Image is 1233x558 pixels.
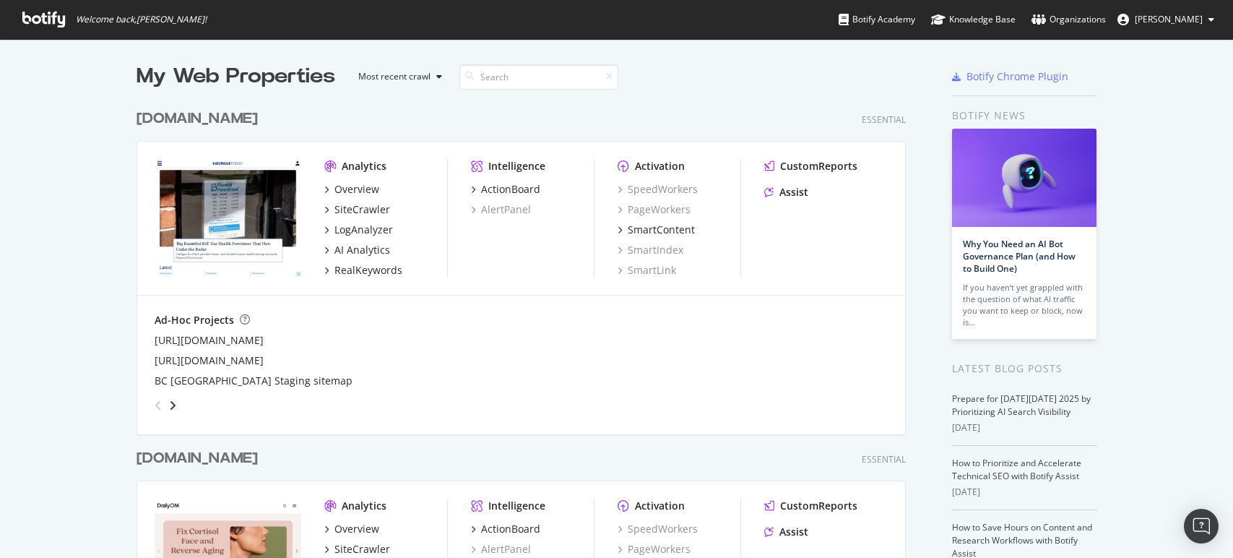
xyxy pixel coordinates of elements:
a: Assist [764,525,808,539]
div: CustomReports [780,159,857,173]
a: AI Analytics [324,243,390,257]
div: Intelligence [488,159,545,173]
span: Tushar Malviya [1135,13,1203,25]
div: Assist [779,185,808,199]
div: ActionBoard [481,182,540,197]
button: Most recent crawl [347,65,448,88]
div: Overview [334,522,379,536]
div: Overview [334,182,379,197]
div: [DOMAIN_NAME] [137,448,258,469]
div: Analytics [342,159,386,173]
a: AlertPanel [471,542,531,557]
div: CustomReports [780,499,857,513]
a: SmartIndex [618,243,683,257]
a: [URL][DOMAIN_NAME] [155,333,264,348]
span: Welcome back, [PERSON_NAME] ! [76,14,207,25]
a: SiteCrawler [324,202,390,217]
div: If you haven’t yet grappled with the question of what AI traffic you want to keep or block, now is… [963,282,1086,328]
div: angle-left [149,394,168,417]
a: SpeedWorkers [618,522,698,536]
div: SiteCrawler [334,542,390,557]
input: Search [459,64,618,90]
a: Why You Need an AI Bot Governance Plan (and How to Build One) [963,238,1076,275]
div: LogAnalyzer [334,223,393,237]
a: Prepare for [DATE][DATE] 2025 by Prioritizing AI Search Visibility [952,392,1091,418]
a: PageWorkers [618,542,691,557]
a: ActionBoard [471,522,540,536]
div: Most recent crawl [358,72,431,81]
a: How to Prioritize and Accelerate Technical SEO with Botify Assist [952,457,1081,482]
a: SmartContent [618,223,695,237]
a: [DOMAIN_NAME] [137,108,264,129]
div: angle-right [168,398,178,413]
div: Essential [862,453,906,465]
img: Why You Need an AI Bot Governance Plan (and How to Build One) [952,129,1096,227]
div: Botify news [952,108,1097,124]
div: Ad-Hoc Projects [155,313,234,327]
a: PageWorkers [618,202,691,217]
a: [URL][DOMAIN_NAME] [155,353,264,368]
a: Overview [324,182,379,197]
a: SiteCrawler [324,542,390,557]
a: CustomReports [764,159,857,173]
div: [DATE] [952,486,1097,499]
div: Botify Chrome Plugin [966,69,1068,84]
div: Intelligence [488,499,545,513]
a: BC [GEOGRAPHIC_DATA] Staging sitemap [155,374,352,388]
div: SiteCrawler [334,202,390,217]
a: ActionBoard [471,182,540,197]
button: [PERSON_NAME] [1106,8,1226,31]
div: Botify Academy [839,12,915,27]
div: Activation [635,499,685,513]
div: [DATE] [952,421,1097,434]
a: LogAnalyzer [324,223,393,237]
div: Knowledge Base [931,12,1016,27]
a: SmartLink [618,263,676,278]
div: RealKeywords [334,263,402,278]
a: RealKeywords [324,263,402,278]
div: Activation [635,159,685,173]
div: [DOMAIN_NAME] [137,108,258,129]
a: Assist [764,185,808,199]
div: Assist [779,525,808,539]
a: CustomReports [764,499,857,513]
a: Overview [324,522,379,536]
div: Analytics [342,499,386,513]
div: My Web Properties [137,62,335,91]
a: [DOMAIN_NAME] [137,448,264,469]
div: Organizations [1031,12,1106,27]
div: AI Analytics [334,243,390,257]
div: ActionBoard [481,522,540,536]
div: Essential [862,113,906,126]
a: Botify Chrome Plugin [952,69,1068,84]
a: SpeedWorkers [618,182,698,197]
div: Latest Blog Posts [952,361,1097,377]
img: medpagetoday.com [155,159,301,276]
div: SmartContent [628,223,695,237]
div: Open Intercom Messenger [1184,509,1219,544]
a: AlertPanel [471,202,531,217]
